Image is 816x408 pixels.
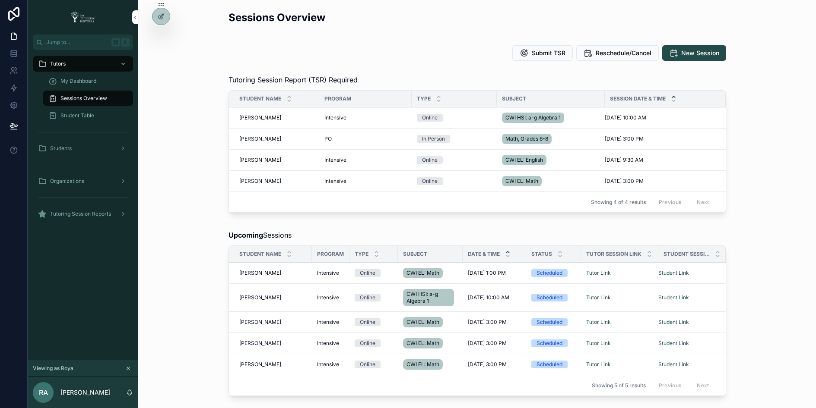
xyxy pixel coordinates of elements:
[33,35,133,50] button: Jump to...K
[610,95,666,102] span: Session Date & Time
[406,291,451,304] span: CWI HSI: a-g Algebra 1
[592,382,646,389] span: Showing 5 of 5 results
[537,318,562,326] div: Scheduled
[505,114,561,121] span: CWI HSI: a-g Algebra 1
[360,294,375,301] div: Online
[239,178,281,185] span: [PERSON_NAME]
[512,45,573,61] button: Submit TSR
[33,141,133,156] a: Students
[605,157,643,163] span: [DATE] 9:30 AM
[586,270,611,276] a: Tutor Link
[122,39,129,46] span: K
[60,388,110,397] p: [PERSON_NAME]
[317,319,339,326] span: Intensive
[468,270,506,276] span: [DATE] 1:00 PM
[239,340,281,347] span: [PERSON_NAME]
[468,251,500,257] span: Date & Time
[317,270,339,276] span: Intensive
[586,319,611,325] a: Tutor Link
[33,56,133,72] a: Tutors
[239,114,281,121] span: [PERSON_NAME]
[229,75,358,85] span: Tutoring Session Report (TSR) Required
[33,365,73,372] span: Viewing as Roya
[239,270,281,276] span: [PERSON_NAME]
[658,319,689,325] a: Student Link
[422,114,438,122] div: Online
[532,49,565,57] span: Submit TSR
[406,319,439,326] span: CWI EL: Math
[586,294,611,301] a: Tutor Link
[324,114,346,121] span: Intensive
[43,91,133,106] a: Sessions Overview
[239,361,281,368] span: [PERSON_NAME]
[658,294,689,301] a: Student Link
[229,231,263,239] strong: Upcoming
[537,269,562,277] div: Scheduled
[46,39,108,46] span: Jump to...
[422,156,438,164] div: Online
[360,269,375,277] div: Online
[681,49,719,57] span: New Session
[60,78,96,85] span: My Dashboard
[505,178,538,185] span: CWI EL: Math
[468,361,507,368] span: [DATE] 3:00 PM
[406,361,439,368] span: CWI EL: Math
[39,387,48,398] span: RA
[50,145,72,152] span: Students
[229,230,292,240] span: Sessions
[43,73,133,89] a: My Dashboard
[422,177,438,185] div: Online
[505,135,548,142] span: Math, Grades 6-8
[537,339,562,347] div: Scheduled
[605,114,646,121] span: [DATE] 10:00 AM
[403,251,427,257] span: Subject
[360,361,375,368] div: Online
[664,251,710,257] span: Student Session Link
[505,157,543,163] span: CWI EL: English
[60,112,94,119] span: Student Table
[468,340,507,347] span: [DATE] 3:00 PM
[417,95,431,102] span: Type
[50,60,66,67] span: Tutors
[50,210,111,217] span: Tutoring Session Reports
[468,294,509,301] span: [DATE] 10:00 AM
[658,340,689,346] a: Student Link
[239,251,281,257] span: Student Name
[406,270,439,276] span: CWI EL: Math
[586,361,611,367] a: Tutor Link
[324,95,351,102] span: Program
[33,173,133,189] a: Organizations
[468,319,507,326] span: [DATE] 3:00 PM
[33,206,133,222] a: Tutoring Session Reports
[68,10,98,24] img: App logo
[531,251,552,257] span: Status
[239,319,281,326] span: [PERSON_NAME]
[355,251,368,257] span: Type
[422,135,445,143] div: In Person
[239,294,281,301] span: [PERSON_NAME]
[317,361,339,368] span: Intensive
[662,45,726,61] button: New Session
[60,95,107,102] span: Sessions Overview
[591,199,646,206] span: Showing 4 of 4 results
[239,95,281,102] span: Student Name
[658,270,689,276] a: Student Link
[317,251,344,257] span: Program
[43,108,133,123] a: Student Table
[28,50,138,233] div: scrollable content
[317,340,339,347] span: Intensive
[586,251,641,257] span: Tutor Session Link
[324,135,332,142] span: PO
[239,157,281,163] span: [PERSON_NAME]
[229,10,325,25] h2: Sessions Overview
[239,135,281,142] span: [PERSON_NAME]
[596,49,651,57] span: Reschedule/Cancel
[502,95,526,102] span: Subject
[324,178,346,185] span: Intensive
[605,178,644,185] span: [DATE] 3:00 PM
[576,45,659,61] button: Reschedule/Cancel
[50,178,84,185] span: Organizations
[537,361,562,368] div: Scheduled
[317,294,339,301] span: Intensive
[324,157,346,163] span: Intensive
